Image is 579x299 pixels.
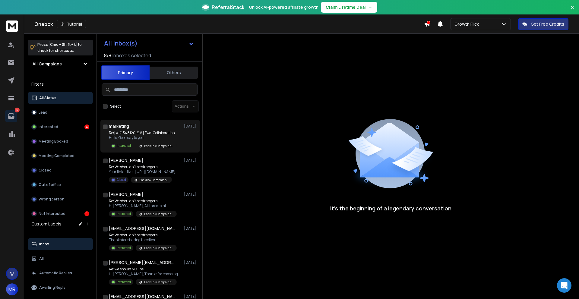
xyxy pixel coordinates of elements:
h1: All Campaigns [33,61,62,67]
div: 4 [84,124,89,129]
button: All Status [28,92,93,104]
p: Lead [39,110,47,115]
p: Your link is live - [URL][DOMAIN_NAME] [109,169,176,174]
p: Re:[## 348120 ##] Fwd: Collaboration [109,131,177,135]
span: Cmd + Shift + k [49,41,77,48]
h1: All Inbox(s) [104,40,138,46]
p: All [39,256,44,261]
button: Lead [28,106,93,118]
p: Hi [PERSON_NAME], All three total [109,203,177,208]
p: Re: We shouldn't be strangers [109,199,177,203]
button: Tutorial [57,20,86,28]
span: → [368,4,372,10]
a: 5 [5,110,17,122]
p: [DATE] [184,294,198,299]
h3: Filters [28,80,93,88]
div: 1 [84,211,89,216]
button: Inbox [28,238,93,250]
p: Meeting Booked [39,139,68,144]
p: [DATE] [184,226,198,231]
button: MR [6,283,18,295]
p: Growth Flick [454,21,481,27]
p: [DATE] [184,124,198,129]
button: Get Free Credits [518,18,568,30]
p: [DATE] [184,260,198,265]
p: [DATE] [184,158,198,163]
h1: [PERSON_NAME] [109,157,143,163]
p: Backlink Campaign For SEO Agencies [144,280,173,285]
button: Automatic Replies [28,267,93,279]
p: Backlink Campaign For SEO Agencies [144,246,173,250]
button: Wrong person [28,193,93,205]
p: Backlink Campaign For SEO Agencies [144,144,173,148]
p: Closed [117,178,126,182]
div: Open Intercom Messenger [557,278,571,293]
p: Interested [117,280,131,284]
p: Interested [117,246,131,250]
button: Close banner [569,4,577,18]
p: It’s the beginning of a legendary conversation [330,204,451,212]
button: All Campaigns [28,58,93,70]
p: 5 [15,108,20,112]
p: Interested [117,143,131,148]
button: Out of office [28,179,93,191]
p: Backlink Campaign For SEO Agencies [139,178,168,182]
h1: marketing [109,123,129,129]
button: Interested4 [28,121,93,133]
p: Meeting Completed [39,153,74,158]
p: Re: We shouldn't be strangers [109,233,177,238]
button: Closed [28,164,93,176]
button: Primary [101,65,150,80]
p: Hello, Good day to you. [109,135,177,140]
p: Out of office [39,182,61,187]
button: All Inbox(s) [99,37,199,49]
button: Not Interested1 [28,208,93,220]
h3: Inboxes selected [112,52,151,59]
p: Inbox [39,242,49,247]
button: All [28,253,93,265]
button: Awaiting Reply [28,282,93,294]
p: Hi [PERSON_NAME], Thanks for choosing the [109,272,181,276]
button: Meeting Completed [28,150,93,162]
span: ReferralStack [212,4,244,11]
p: Unlock AI-powered affiliate growth [249,4,318,10]
p: Press to check for shortcuts. [37,42,82,54]
span: 8 / 8 [104,52,111,59]
label: Select [110,104,121,109]
h1: [EMAIL_ADDRESS][DOMAIN_NAME] [109,225,175,231]
p: Not Interested [39,211,65,216]
h1: [PERSON_NAME] [109,191,143,197]
p: [DATE] [184,192,198,197]
p: Wrong person [39,197,65,202]
p: Re: we should NOT be [109,267,181,272]
p: Interested [117,212,131,216]
button: Meeting Booked [28,135,93,147]
button: Others [150,66,198,79]
p: Get Free Credits [531,21,564,27]
button: Claim Lifetime Deal→ [321,2,377,13]
p: Closed [39,168,52,173]
p: Interested [39,124,58,129]
p: Automatic Replies [39,271,72,275]
h3: Custom Labels [31,221,62,227]
p: Thanks for sharing the sites. [109,238,177,242]
p: Awaiting Reply [39,285,65,290]
p: Backlink Campaign For SEO Agencies [144,212,173,216]
h1: [PERSON_NAME][EMAIL_ADDRESS][DOMAIN_NAME] [109,260,175,266]
p: Re: We shouldn't be strangers [109,165,176,169]
p: All Status [39,96,56,100]
div: Onebox [34,20,424,28]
